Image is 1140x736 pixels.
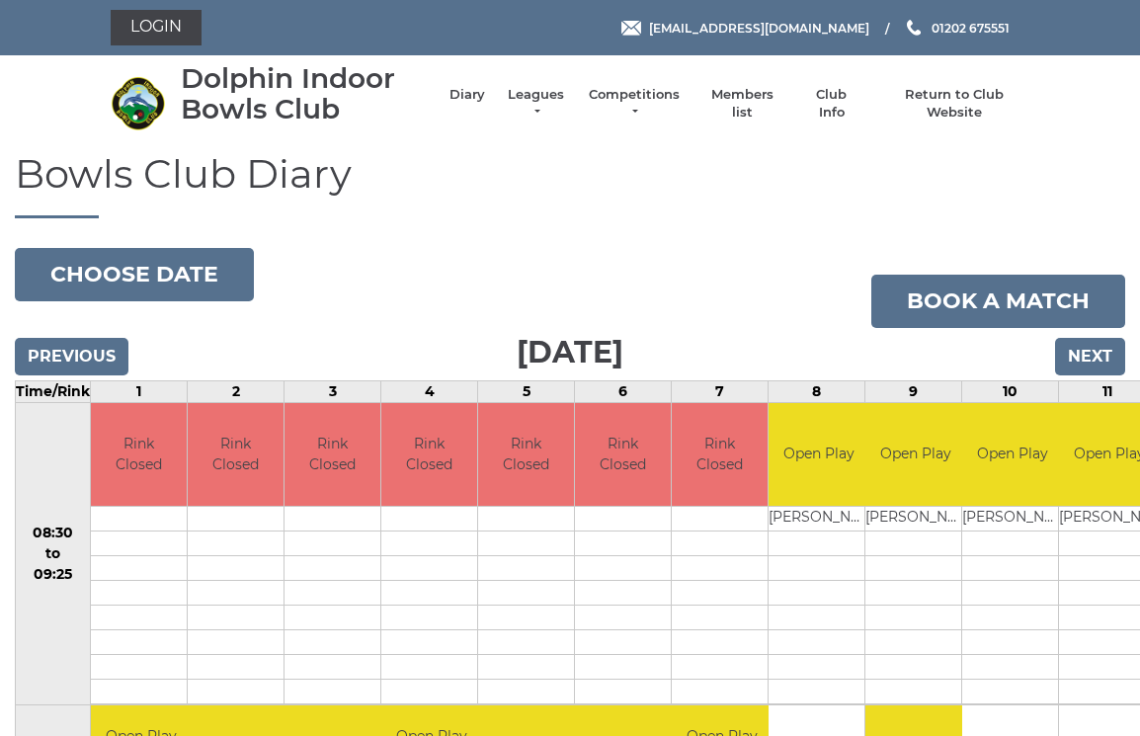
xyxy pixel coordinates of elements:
td: 8 [769,380,865,402]
td: 4 [381,380,478,402]
td: Open Play [962,403,1062,507]
img: Email [621,21,641,36]
a: Club Info [803,86,860,122]
a: Book a match [871,275,1125,328]
a: Login [111,10,202,45]
span: [EMAIL_ADDRESS][DOMAIN_NAME] [649,20,869,35]
td: Rink Closed [381,403,477,507]
a: Diary [449,86,485,104]
td: Open Play [865,403,965,507]
td: Rink Closed [188,403,284,507]
span: 01202 675551 [932,20,1010,35]
a: Members list [700,86,782,122]
a: Competitions [587,86,682,122]
a: Email [EMAIL_ADDRESS][DOMAIN_NAME] [621,19,869,38]
img: Phone us [907,20,921,36]
div: Dolphin Indoor Bowls Club [181,63,430,124]
img: Dolphin Indoor Bowls Club [111,76,165,130]
td: Time/Rink [16,380,91,402]
td: 6 [575,380,672,402]
td: Rink Closed [478,403,574,507]
td: [PERSON_NAME] [769,507,868,532]
td: 7 [672,380,769,402]
input: Previous [15,338,128,375]
a: Leagues [505,86,567,122]
td: Rink Closed [91,403,187,507]
td: 3 [285,380,381,402]
td: Rink Closed [672,403,768,507]
td: 1 [91,380,188,402]
input: Next [1055,338,1125,375]
td: 10 [962,380,1059,402]
td: 2 [188,380,285,402]
td: [PERSON_NAME] [865,507,965,532]
td: Rink Closed [285,403,380,507]
td: 5 [478,380,575,402]
td: Rink Closed [575,403,671,507]
a: Phone us 01202 675551 [904,19,1010,38]
td: 9 [865,380,962,402]
td: Open Play [769,403,868,507]
td: [PERSON_NAME] [962,507,1062,532]
button: Choose date [15,248,254,301]
a: Return to Club Website [880,86,1029,122]
td: 08:30 to 09:25 [16,402,91,705]
h1: Bowls Club Diary [15,152,1125,218]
